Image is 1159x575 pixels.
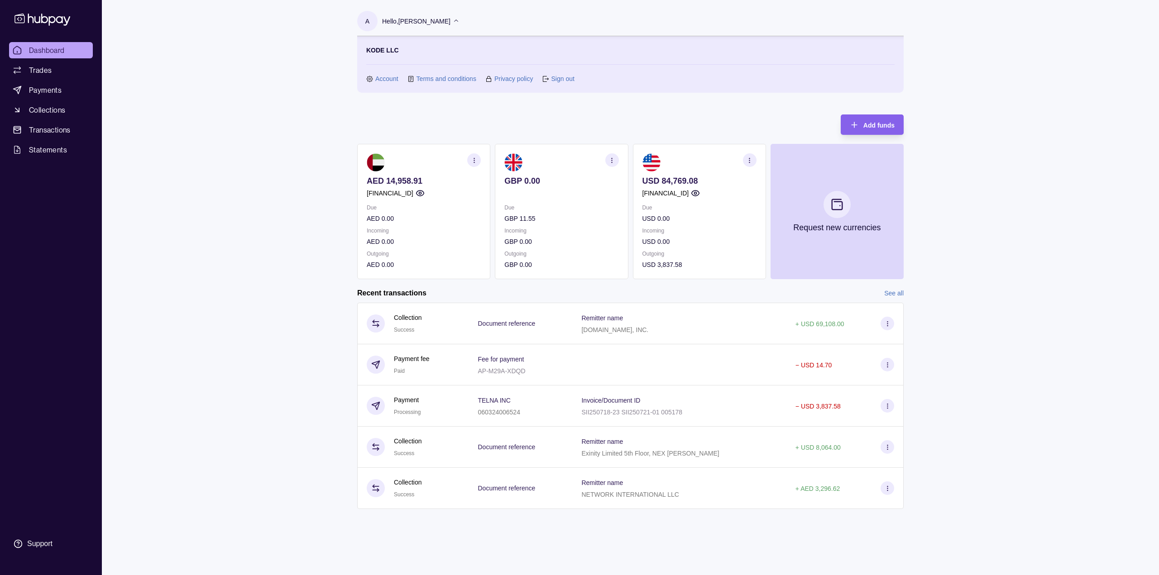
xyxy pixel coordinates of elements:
p: USD 0.00 [642,237,757,247]
p: GBP 0.00 [504,260,618,270]
p: Hello, [PERSON_NAME] [382,16,450,26]
p: Incoming [642,226,757,236]
p: Document reference [478,443,535,451]
p: Outgoing [367,249,481,259]
span: Paid [394,368,405,374]
h2: Recent transactions [357,288,426,298]
img: gb [504,153,522,171]
a: Trades [9,62,93,78]
span: Success [394,491,414,498]
p: Payment fee [394,354,430,364]
p: Document reference [478,320,535,327]
p: TELNA INC [478,397,510,404]
p: KODE LLC [366,45,399,55]
p: Incoming [367,226,481,236]
span: Dashboard [29,45,65,56]
p: Invoice/Document ID [581,397,640,404]
p: Due [504,203,618,213]
span: Transactions [29,124,71,135]
p: + AED 3,296.62 [795,485,840,492]
p: GBP 0.00 [504,176,618,186]
span: Collections [29,105,65,115]
a: Payments [9,82,93,98]
p: Remitter name [581,438,623,445]
a: Terms and conditions [417,74,476,84]
p: + USD 8,064.00 [795,444,841,451]
p: AED 0.00 [367,237,481,247]
span: Payments [29,85,62,95]
p: Remitter name [581,479,623,486]
p: Request new currencies [793,223,881,233]
p: AED 0.00 [367,260,481,270]
p: AP-M29A-XDQD [478,367,525,375]
span: Statements [29,144,67,155]
a: Sign out [551,74,574,84]
a: Privacy policy [494,74,533,84]
p: 060324006524 [478,409,520,416]
p: AED 14,958.91 [367,176,481,186]
img: ae [367,153,385,171]
span: Processing [394,409,421,415]
span: Success [394,450,414,456]
span: Success [394,327,414,333]
a: Support [9,534,93,553]
p: Collection [394,313,421,323]
p: Due [367,203,481,213]
p: Outgoing [504,249,618,259]
p: GBP 0.00 [504,237,618,247]
a: Collections [9,102,93,118]
p: AED 0.00 [367,214,481,223]
a: Statements [9,142,93,158]
p: SII250718-23 SII250721-01 005178 [581,409,682,416]
p: Outgoing [642,249,757,259]
p: USD 0.00 [642,214,757,223]
p: A [365,16,369,26]
p: [FINANCIAL_ID] [642,188,689,198]
img: us [642,153,661,171]
p: Document reference [478,485,535,492]
p: NETWORK INTERNATIONAL LLC [581,491,679,498]
p: Incoming [504,226,618,236]
div: Support [27,539,53,549]
p: GBP 11.55 [504,214,618,223]
span: Trades [29,65,52,76]
p: [DOMAIN_NAME], INC. [581,326,648,333]
p: Fee for payment [478,356,524,363]
p: [FINANCIAL_ID] [367,188,413,198]
p: Payment [394,395,421,405]
p: Exinity Limited 5th Floor, NEX [PERSON_NAME] [581,450,719,457]
p: − USD 3,837.58 [795,403,841,410]
p: USD 3,837.58 [642,260,757,270]
button: Add funds [841,114,904,135]
a: See all [884,288,904,298]
a: Dashboard [9,42,93,58]
p: Due [642,203,757,213]
p: Remitter name [581,314,623,322]
p: Collection [394,436,421,446]
p: Collection [394,477,421,487]
a: Transactions [9,122,93,138]
a: Account [375,74,398,84]
p: − USD 14.70 [795,361,832,369]
p: + USD 69,108.00 [795,320,844,328]
p: USD 84,769.08 [642,176,757,186]
button: Request new currencies [771,144,904,279]
span: Add funds [863,122,895,129]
